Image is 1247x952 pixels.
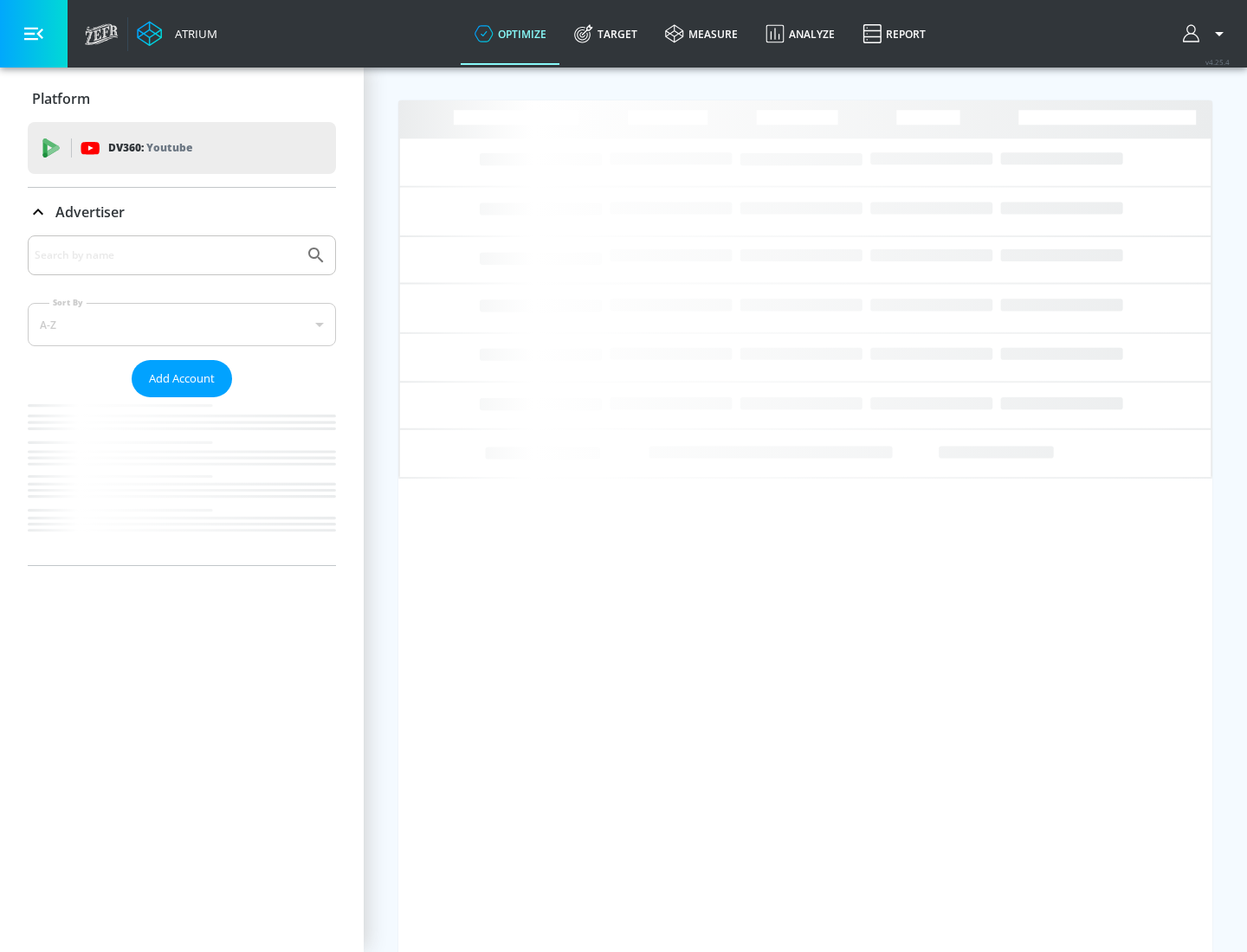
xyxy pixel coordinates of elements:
div: Advertiser [28,188,336,236]
nav: list of Advertiser [28,397,336,565]
span: v 4.25.4 [1205,57,1230,67]
p: Advertiser [55,203,125,222]
label: Sort By [49,297,87,308]
button: Add Account [132,360,232,397]
p: DV360: [108,138,192,158]
p: Platform [32,89,90,108]
div: Atrium [168,26,217,42]
div: DV360: Youtube [28,122,336,174]
a: optimize [461,3,560,65]
a: Target [560,3,651,65]
a: Analyze [752,3,849,65]
p: Youtube [146,138,192,157]
a: Report [849,3,940,65]
input: Search by name [35,244,297,267]
div: A-Z [28,303,336,346]
div: Advertiser [28,235,336,565]
div: Platform [28,74,336,123]
a: measure [651,3,752,65]
a: Atrium [137,21,217,47]
span: Add Account [149,369,215,389]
